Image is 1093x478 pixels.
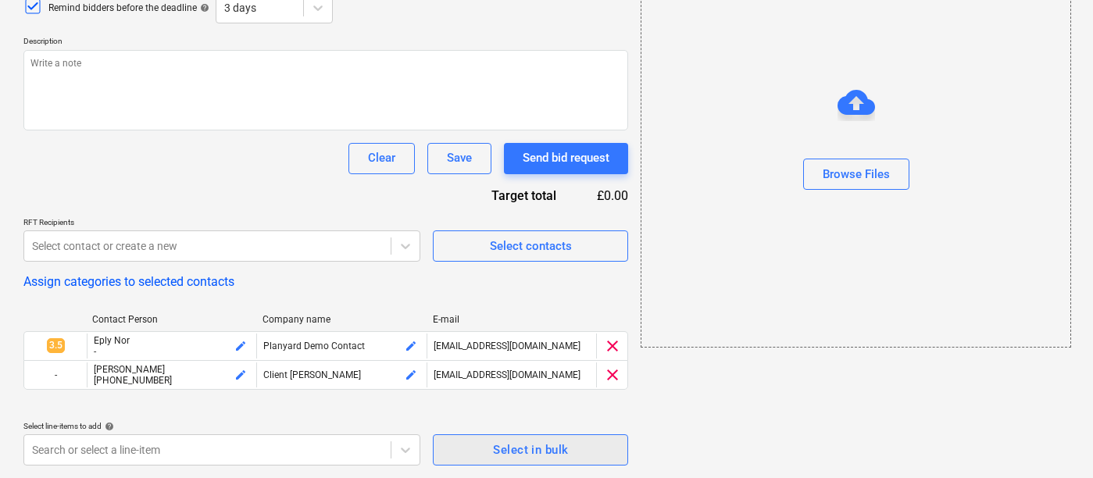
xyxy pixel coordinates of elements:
div: E-mail [433,314,591,325]
div: Company name [263,314,420,325]
div: Remind bidders before the deadline [48,2,209,15]
span: 3.5 [47,338,65,353]
span: [EMAIL_ADDRESS][DOMAIN_NAME] [434,341,580,351]
div: Clear [368,148,395,168]
div: - [24,362,87,387]
button: Select contacts [433,230,628,262]
div: Eply Nor [94,335,250,346]
div: Browse Files [823,164,890,184]
button: Browse Files [803,159,909,190]
span: help [102,422,114,431]
button: Send bid request [504,143,628,174]
div: Select contacts [490,236,572,256]
span: edit [405,369,417,381]
span: clear [603,366,622,384]
div: [PERSON_NAME] [94,364,250,375]
div: Client [PERSON_NAME] [263,369,420,380]
span: [EMAIL_ADDRESS][DOMAIN_NAME] [434,369,580,380]
p: Description [23,36,628,49]
div: - [94,346,250,357]
div: Send bid request [523,148,609,168]
button: Assign categories to selected contacts [23,274,234,289]
p: RFT Recipients [23,217,420,230]
div: [PHONE_NUMBER] [94,375,250,386]
div: Target total [425,187,580,205]
button: Select in bulk [433,434,628,466]
div: Save [447,148,472,168]
iframe: Chat Widget [1015,403,1093,478]
div: £0.00 [581,187,629,205]
span: help [197,3,209,12]
span: edit [234,340,247,352]
button: Save [427,143,491,174]
div: Select in bulk [493,440,568,460]
span: edit [234,369,247,381]
span: edit [405,340,417,352]
div: Contact Person [92,314,250,325]
div: Select line-items to add [23,421,420,431]
button: Clear [348,143,415,174]
span: clear [603,337,622,355]
div: Planyard Demo Contact [263,341,420,351]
